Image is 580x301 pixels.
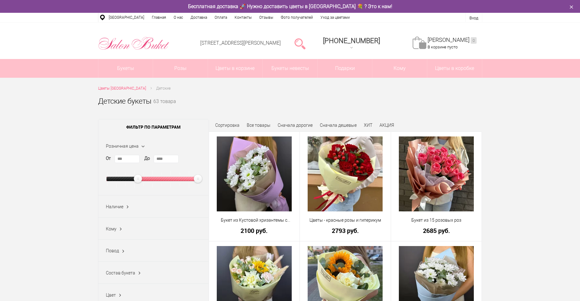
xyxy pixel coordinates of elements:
a: 2685 руб. [395,227,478,234]
a: [STREET_ADDRESS][PERSON_NAME] [200,40,281,46]
label: До [144,155,150,162]
a: ХИТ [364,123,372,128]
a: [GEOGRAPHIC_DATA] [105,13,148,22]
span: Состав букета [106,270,135,275]
span: Наличие [106,204,123,209]
span: Кому [106,226,116,231]
a: 2100 руб. [213,227,296,234]
small: 63 товара [153,99,176,114]
ins: 0 [471,37,477,44]
span: Кому [372,59,427,78]
a: Отзывы [255,13,277,22]
a: Розы [153,59,208,78]
a: Цветы [GEOGRAPHIC_DATA] [98,85,146,92]
a: Все товары [247,123,270,128]
label: От [106,155,111,162]
a: Подарки [318,59,372,78]
a: Оплата [211,13,231,22]
span: Фильтр по параметрам [98,119,209,135]
span: В корзине пусто [428,45,458,49]
h1: Детские букеты [98,96,151,107]
a: Букет из Кустовой хризантемы с [PERSON_NAME] [213,217,296,224]
div: Бесплатная доставка 🚀 Нужно доставить цветы в [GEOGRAPHIC_DATA] 💐 ? Это к нам! [93,3,487,10]
span: Цвет [106,293,116,298]
span: Детские [156,86,171,91]
img: Букет из 15 розовых роз [399,136,474,211]
a: Сначала дорогие [278,123,313,128]
a: АКЦИЯ [379,123,394,128]
a: Вход [469,16,478,20]
a: Букет из 15 розовых роз [395,217,478,224]
span: Сортировка [215,123,240,128]
img: Цветы Нижний Новгород [98,35,170,52]
img: Цветы - красные розы и гиперикум [308,136,383,211]
a: Главная [148,13,170,22]
a: Сначала дешевые [320,123,357,128]
a: Цветы в коробке [427,59,482,78]
a: [PERSON_NAME] [428,37,477,44]
img: Букет из Кустовой хризантемы с Зеленью [217,136,292,211]
a: Фото получателей [277,13,317,22]
span: Розничная цена [106,144,139,149]
span: Повод [106,248,119,253]
a: Уход за цветами [317,13,354,22]
span: [PHONE_NUMBER] [323,37,380,45]
a: О нас [170,13,187,22]
a: Цветы - красные розы и гиперикум [304,217,387,224]
a: [PHONE_NUMBER] [319,35,384,52]
a: Контакты [231,13,255,22]
a: Доставка [187,13,211,22]
a: Букеты невесты [263,59,317,78]
a: Цветы в корзине [208,59,263,78]
a: Букеты [98,59,153,78]
a: 2793 руб. [304,227,387,234]
span: Цветы [GEOGRAPHIC_DATA] [98,86,146,91]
